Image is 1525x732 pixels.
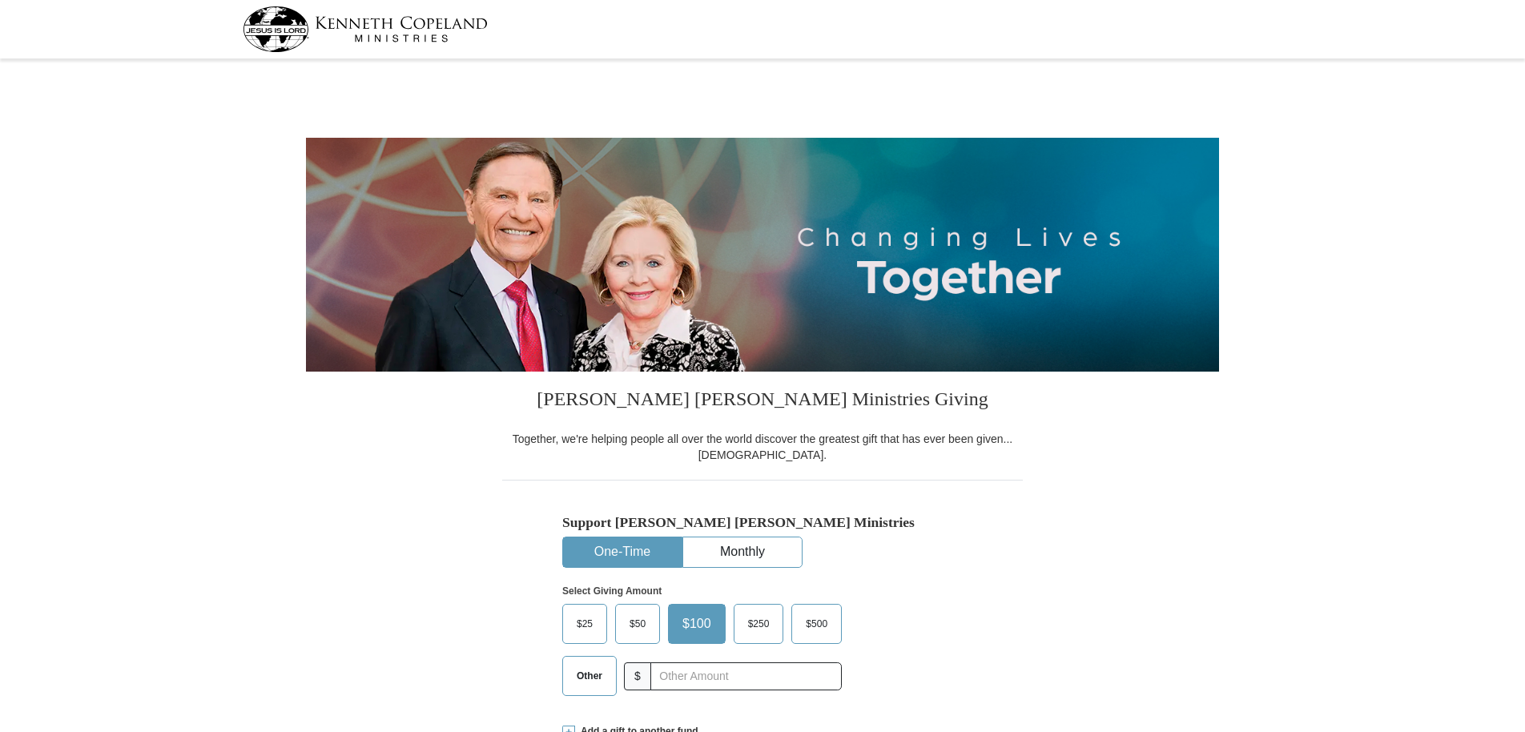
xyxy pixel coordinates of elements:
span: $ [624,662,651,690]
h5: Support [PERSON_NAME] [PERSON_NAME] Ministries [562,514,963,531]
span: $25 [569,612,601,636]
img: kcm-header-logo.svg [243,6,488,52]
button: Monthly [683,537,802,567]
span: $250 [740,612,778,636]
strong: Select Giving Amount [562,585,662,597]
div: Together, we're helping people all over the world discover the greatest gift that has ever been g... [502,431,1023,463]
input: Other Amount [650,662,842,690]
span: $500 [798,612,835,636]
span: $50 [622,612,654,636]
span: Other [569,664,610,688]
button: One-Time [563,537,682,567]
span: $100 [674,612,719,636]
h3: [PERSON_NAME] [PERSON_NAME] Ministries Giving [502,372,1023,431]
